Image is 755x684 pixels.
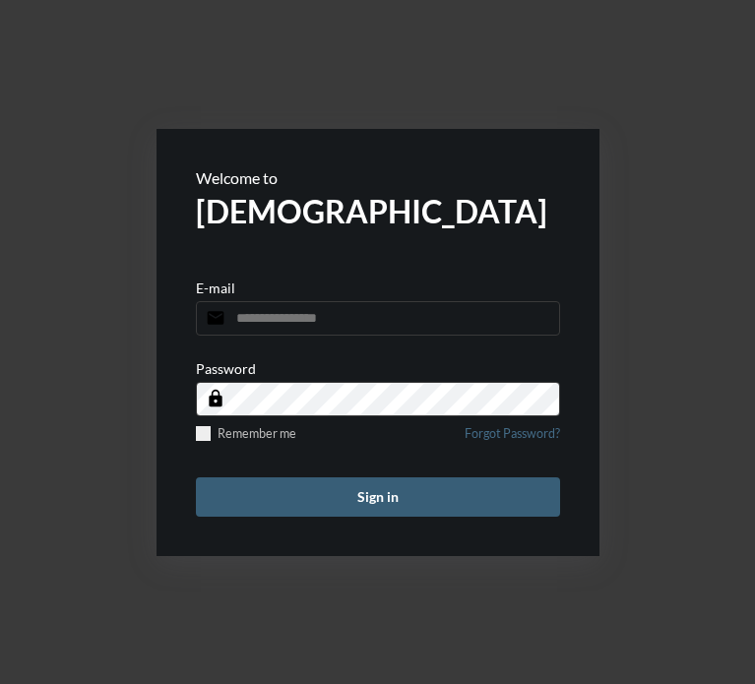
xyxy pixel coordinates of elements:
[196,192,560,230] h2: [DEMOGRAPHIC_DATA]
[196,280,235,296] p: E-mail
[196,477,560,517] button: Sign in
[465,426,560,453] a: Forgot Password?
[196,168,560,187] p: Welcome to
[196,360,256,377] p: Password
[196,426,296,441] label: Remember me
